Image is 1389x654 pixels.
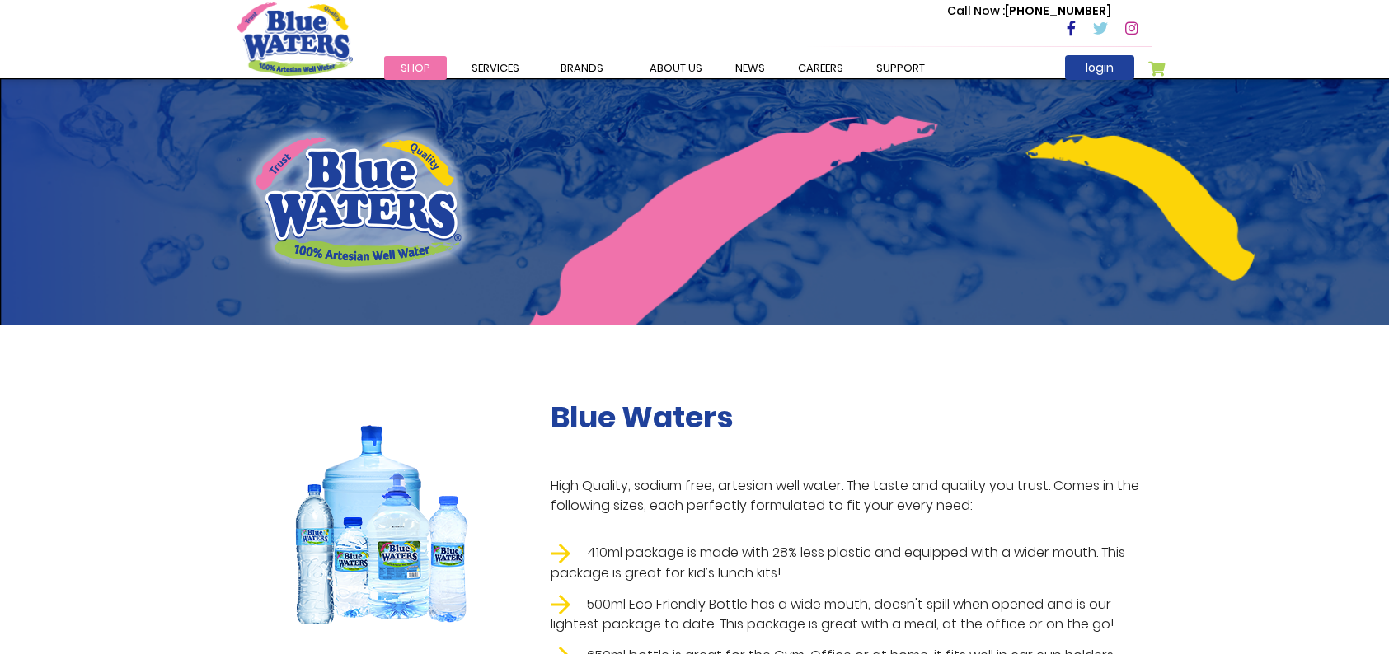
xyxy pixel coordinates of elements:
a: Brands [544,56,620,80]
a: Shop [384,56,447,80]
a: about us [633,56,719,80]
a: store logo [237,2,353,75]
a: careers [781,56,860,80]
h2: Blue Waters [551,399,1152,435]
a: support [860,56,941,80]
li: 410ml package is made with 28% less plastic and equipped with a wider mouth. This package is grea... [551,543,1152,583]
li: 500ml Eco Friendly Bottle has a wide mouth, doesn't spill when opened and is our lightest package... [551,595,1152,635]
span: Services [472,60,519,76]
p: [PHONE_NUMBER] [947,2,1111,20]
span: Call Now : [947,2,1005,19]
a: Services [455,56,536,80]
a: News [719,56,781,80]
a: login [1065,55,1134,80]
span: Brands [561,60,603,76]
span: Shop [401,60,430,76]
p: High Quality, sodium free, artesian well water. The taste and quality you trust. Comes in the fol... [551,476,1152,516]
